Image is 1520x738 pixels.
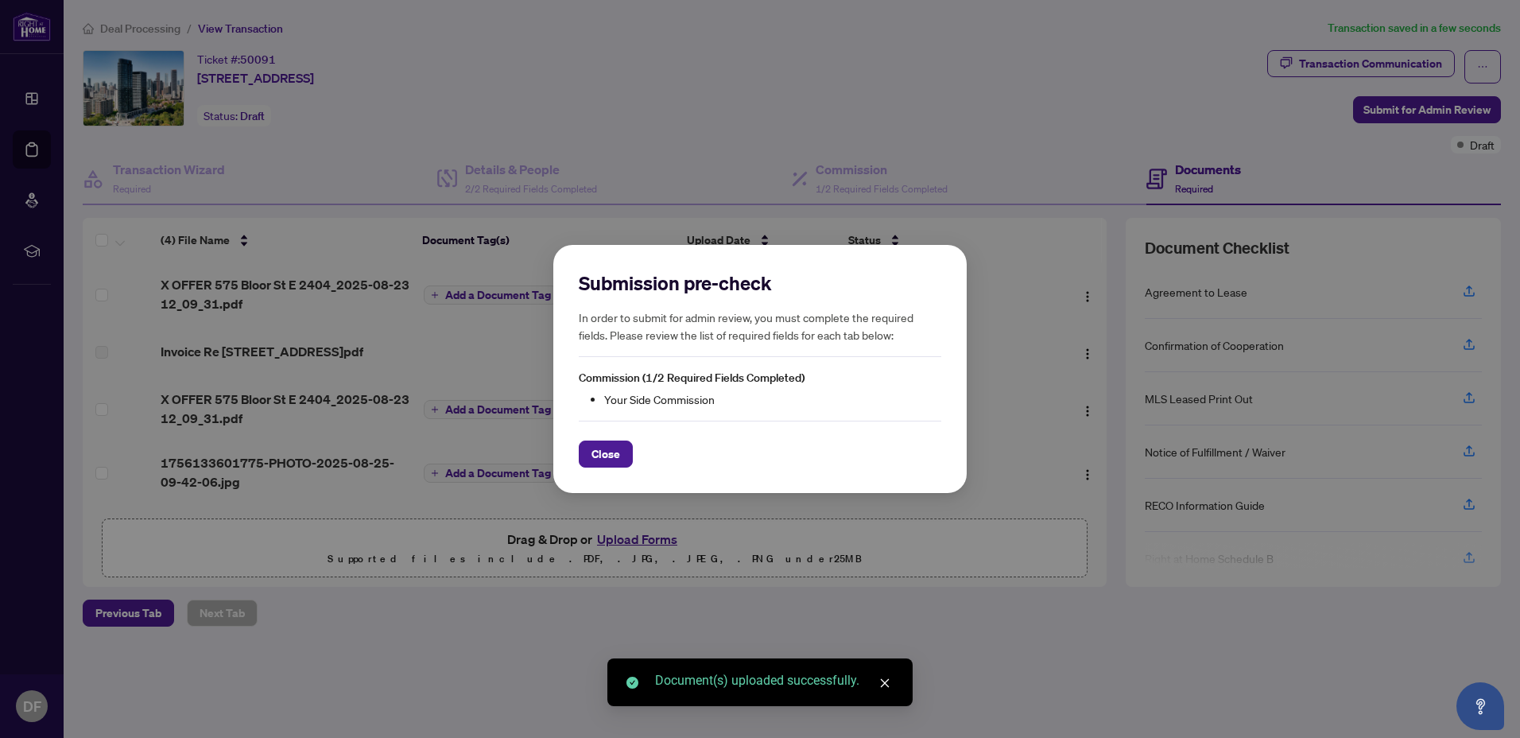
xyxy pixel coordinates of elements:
[579,270,941,296] h2: Submission pre-check
[579,371,805,385] span: Commission (1/2 Required Fields Completed)
[1456,682,1504,730] button: Open asap
[626,677,638,689] span: check-circle
[604,390,941,408] li: Your Side Commission
[876,674,894,692] a: Close
[591,441,620,467] span: Close
[579,309,941,344] h5: In order to submit for admin review, you must complete the required fields. Please review the lis...
[655,671,894,690] div: Document(s) uploaded successfully.
[879,678,890,689] span: close
[579,441,633,468] button: Close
